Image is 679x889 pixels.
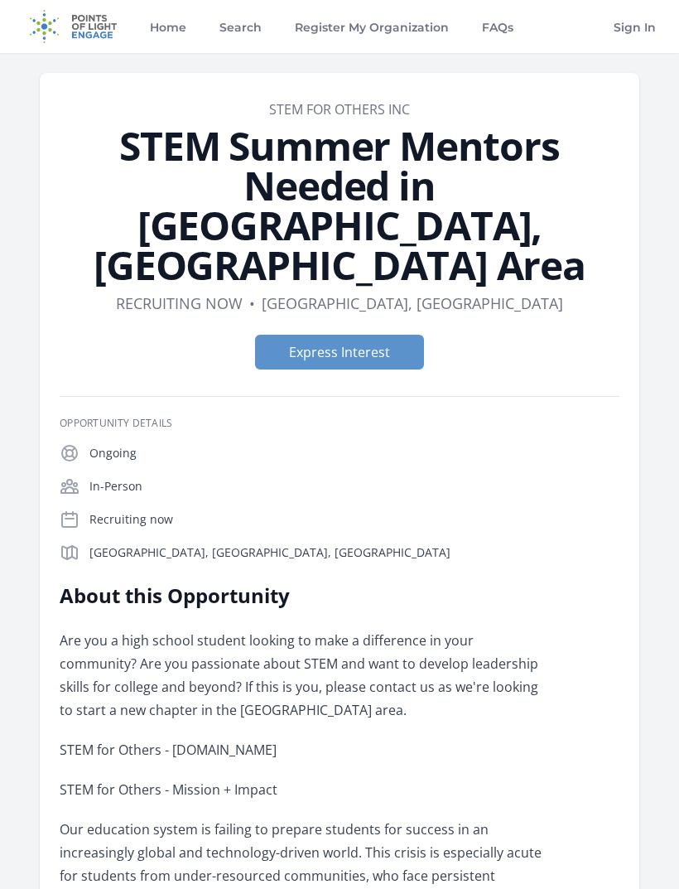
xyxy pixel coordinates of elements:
[89,445,619,461] p: Ongoing
[89,511,619,528] p: Recruiting now
[255,335,424,370] button: Express Interest
[60,582,544,609] h2: About this Opportunity
[269,100,410,118] a: STEM FOR OTHERS INC
[116,292,243,315] dd: Recruiting now
[89,544,619,561] p: [GEOGRAPHIC_DATA], [GEOGRAPHIC_DATA], [GEOGRAPHIC_DATA]
[60,629,544,722] p: Are you a high school student looking to make a difference in your community? Are you passionate ...
[249,292,255,315] div: •
[262,292,563,315] dd: [GEOGRAPHIC_DATA], [GEOGRAPHIC_DATA]
[60,417,619,430] h3: Opportunity Details
[60,126,619,285] h1: STEM Summer Mentors Needed in [GEOGRAPHIC_DATA], [GEOGRAPHIC_DATA] Area
[89,478,619,495] p: In-Person
[60,778,544,801] p: STEM for Others - Mission + Impact
[60,738,544,761] p: STEM for Others - [DOMAIN_NAME]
